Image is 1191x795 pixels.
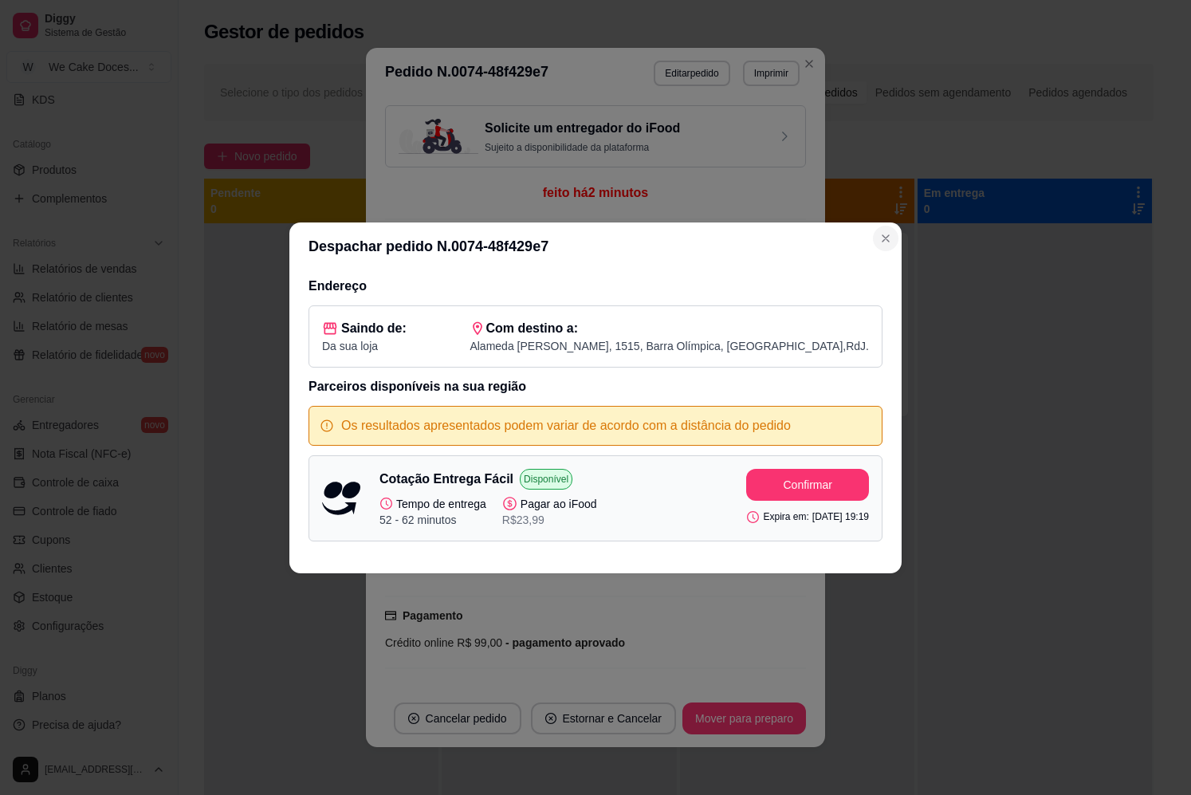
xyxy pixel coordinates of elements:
[341,416,791,435] p: Os resultados apresentados podem variar de acordo com a distância do pedido
[309,277,882,296] h3: Endereço
[379,512,486,528] p: 52 - 62 minutos
[289,222,902,270] header: Despachar pedido N. 0074-48f429e7
[746,510,808,524] p: Expira em:
[309,377,882,396] h3: Parceiros disponíveis na sua região
[873,226,898,251] button: Close
[502,512,597,528] p: R$ 23,99
[322,338,407,354] p: Da sua loja
[341,319,407,338] span: Saindo de:
[379,470,513,489] p: Cotação Entrega Fácil
[746,469,869,501] button: Confirmar
[520,469,572,490] p: Disponível
[812,510,869,523] p: [DATE] 19:19
[379,496,486,512] p: Tempo de entrega
[470,338,869,354] p: Alameda [PERSON_NAME] , 1515 , Barra Olímpica , [GEOGRAPHIC_DATA] , RdJ .
[485,319,578,338] span: Com destino a:
[502,496,597,512] p: Pagar ao iFood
